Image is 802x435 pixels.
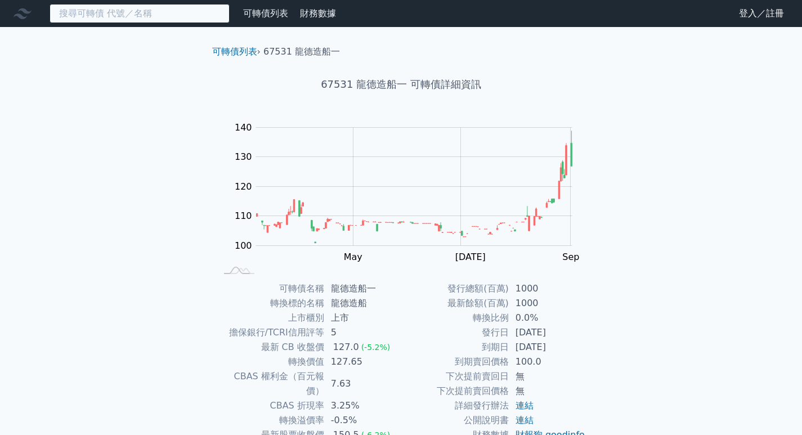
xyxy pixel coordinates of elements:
[401,281,509,296] td: 發行總額(百萬)
[401,384,509,398] td: 下次提前賣回價格
[212,46,257,57] a: 可轉債列表
[361,343,391,352] span: (-5.2%)
[217,340,324,355] td: 最新 CB 收盤價
[324,413,401,428] td: -0.5%
[324,311,401,325] td: 上市
[509,296,586,311] td: 1000
[50,4,230,23] input: 搜尋可轉債 代號／名稱
[509,325,586,340] td: [DATE]
[401,369,509,384] td: 下次提前賣回日
[562,252,579,262] tspan: Sep
[455,252,486,262] tspan: [DATE]
[331,340,361,355] div: 127.0
[401,355,509,369] td: 到期賣回價格
[324,369,401,398] td: 7.63
[229,122,589,262] g: Chart
[217,325,324,340] td: 擔保銀行/TCRI信用評等
[324,281,401,296] td: 龍德造船一
[217,413,324,428] td: 轉換溢價率
[217,281,324,296] td: 可轉債名稱
[235,151,252,162] tspan: 130
[730,5,793,23] a: 登入／註冊
[300,8,336,19] a: 財務數據
[509,311,586,325] td: 0.0%
[235,210,252,221] tspan: 110
[217,311,324,325] td: 上市櫃別
[235,240,252,251] tspan: 100
[401,296,509,311] td: 最新餘額(百萬)
[509,281,586,296] td: 1000
[217,398,324,413] td: CBAS 折現率
[263,45,340,59] li: 67531 龍德造船一
[217,296,324,311] td: 轉換標的名稱
[324,325,401,340] td: 5
[235,122,252,133] tspan: 140
[509,340,586,355] td: [DATE]
[324,398,401,413] td: 3.25%
[516,415,534,425] a: 連結
[324,355,401,369] td: 127.65
[203,77,599,92] h1: 67531 龍德造船一 可轉債詳細資訊
[401,413,509,428] td: 公開說明書
[212,45,261,59] li: ›
[401,398,509,413] td: 詳細發行辦法
[516,400,534,411] a: 連結
[509,384,586,398] td: 無
[401,340,509,355] td: 到期日
[217,355,324,369] td: 轉換價值
[509,355,586,369] td: 100.0
[509,369,586,384] td: 無
[401,325,509,340] td: 發行日
[235,181,252,192] tspan: 120
[344,252,362,262] tspan: May
[401,311,509,325] td: 轉換比例
[243,8,288,19] a: 可轉債列表
[324,296,401,311] td: 龍德造船
[217,369,324,398] td: CBAS 權利金（百元報價）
